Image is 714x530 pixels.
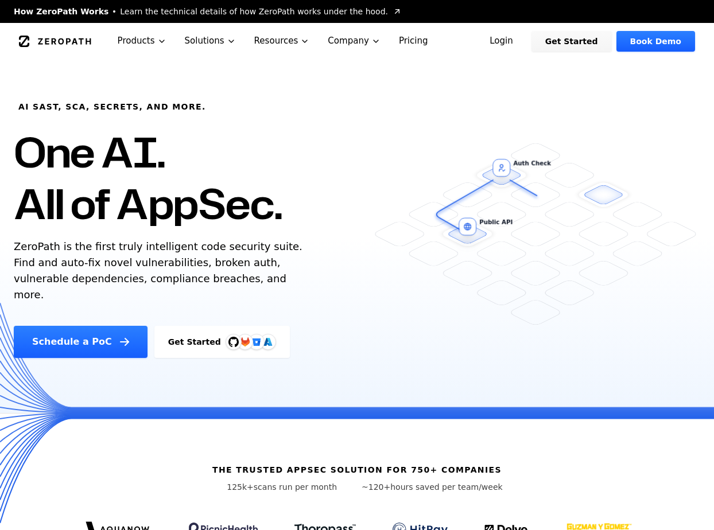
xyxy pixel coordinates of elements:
[14,326,148,358] a: Schedule a PoC
[14,6,108,17] span: How ZeroPath Works
[227,482,254,492] span: 125k+
[154,326,290,358] a: Get StartedGitHubGitLabAzure
[120,6,388,17] span: Learn the technical details of how ZeroPath works under the hood.
[250,336,263,348] svg: Bitbucket
[14,239,308,303] p: ZeroPath is the first truly intelligent code security suite. Find and auto-fix novel vulnerabilit...
[211,481,352,493] p: scans run per month
[263,337,273,346] img: Azure
[14,6,402,17] a: How ZeroPath WorksLearn the technical details of how ZeroPath works under the hood.
[212,464,502,476] h6: The trusted AppSec solution for 750+ companies
[14,126,282,229] h1: One AI. All of AppSec.
[18,101,206,112] h6: AI SAST, SCA, Secrets, and more.
[108,23,176,59] button: Products
[531,31,612,52] a: Get Started
[616,31,695,52] a: Book Demo
[476,31,527,52] a: Login
[362,481,503,493] p: hours saved per team/week
[234,330,257,353] img: GitLab
[176,23,245,59] button: Solutions
[319,23,390,59] button: Company
[390,23,437,59] a: Pricing
[245,23,319,59] button: Resources
[228,337,239,347] img: GitHub
[362,482,390,492] span: ~120+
